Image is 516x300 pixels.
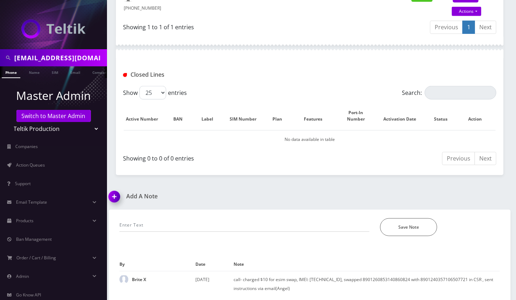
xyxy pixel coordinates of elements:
[195,271,234,296] td: [DATE]
[124,102,168,129] th: Active Number: activate to sort column descending
[16,143,38,149] span: Companies
[132,276,146,283] strong: Brite X
[16,199,47,205] span: Email Template
[14,51,105,65] input: Search in Company
[16,236,52,242] span: Ban Management
[123,73,127,77] img: Closed Lines
[195,258,234,271] th: Date
[234,258,500,271] th: Note
[463,21,475,34] a: 1
[25,66,43,77] a: Name
[119,258,195,271] th: By
[16,110,91,122] a: Switch to Master Admin
[295,102,339,129] th: Features: activate to sort column ascending
[109,193,305,200] a: Add A Note
[234,271,500,296] td: call- charged $10 for esim swap, IMEI: [TECHNICAL_ID], swapped 8901260853140860824 with 890124035...
[475,152,496,165] a: Next
[123,20,305,31] div: Showing 1 to 1 of 1 entries
[16,273,29,279] span: Admin
[2,66,20,78] a: Phone
[48,66,62,77] a: SIM
[339,102,379,129] th: Port-In Number: activate to sort column ascending
[402,86,496,100] label: Search:
[196,102,226,129] th: Label: activate to sort column ascending
[380,218,437,236] button: Save Note
[168,102,195,129] th: BAN: activate to sort column ascending
[227,102,267,129] th: SIM Number: activate to sort column ascending
[267,102,294,129] th: Plan: activate to sort column ascending
[16,218,34,224] span: Products
[17,255,56,261] span: Order / Cart / Billing
[428,102,461,129] th: Status: activate to sort column ascending
[16,162,45,168] span: Action Queues
[119,218,369,232] input: Enter Text
[123,71,240,78] h1: Closed Lines
[430,21,463,34] a: Previous
[123,86,187,100] label: Show entries
[123,151,305,163] div: Showing 0 to 0 of 0 entries
[462,102,496,129] th: Action : activate to sort column ascending
[380,102,427,129] th: Activation Date: activate to sort column ascending
[15,180,31,187] span: Support
[67,66,84,77] a: Email
[452,7,481,16] a: Actions
[425,86,496,100] input: Search:
[124,130,496,148] td: No data available in table
[21,19,86,39] img: Teltik Production
[475,21,496,34] a: Next
[442,152,475,165] a: Previous
[16,292,41,298] span: Go Know API
[139,86,166,100] select: Showentries
[89,66,113,77] a: Company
